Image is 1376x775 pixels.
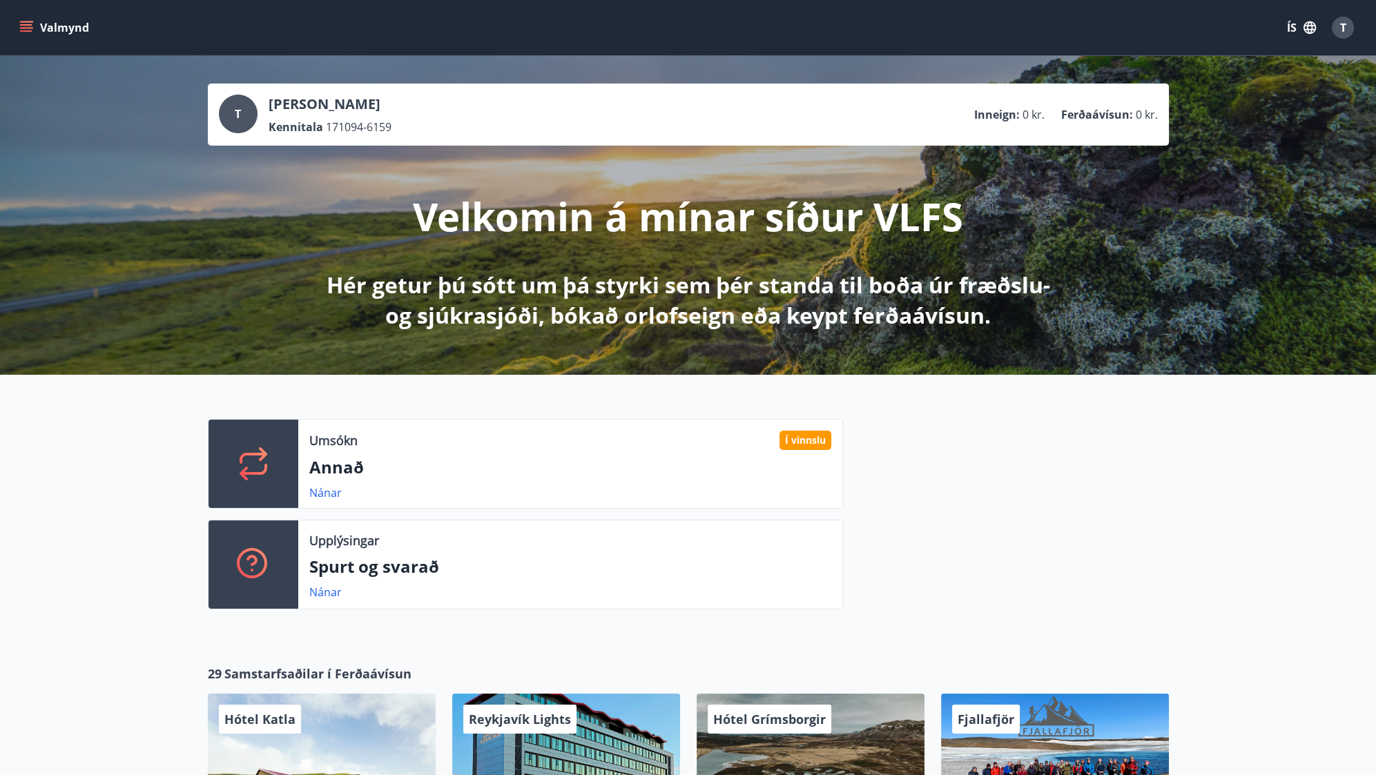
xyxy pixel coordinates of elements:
a: Nánar [309,585,342,600]
button: ÍS [1279,15,1324,40]
button: T [1326,11,1359,44]
p: [PERSON_NAME] [269,95,391,114]
p: Ferðaávísun : [1061,107,1133,122]
button: menu [17,15,95,40]
p: Inneign : [974,107,1020,122]
p: Velkomin á mínar síður VLFS [413,190,963,242]
span: T [235,106,241,121]
span: 0 kr. [1023,107,1045,122]
span: Hótel Katla [224,711,295,727]
p: Hér getur þú sótt um þá styrki sem þér standa til boða úr fræðslu- og sjúkrasjóði, bókað orlofsei... [324,270,1053,331]
p: Spurt og svarað [309,555,831,578]
span: Fjallafjör [958,711,1014,727]
span: Samstarfsaðilar í Ferðaávísun [224,665,411,683]
span: 171094-6159 [326,119,391,135]
p: Kennitala [269,119,323,135]
p: Upplýsingar [309,531,379,549]
span: Reykjavík Lights [469,711,571,727]
p: Annað [309,455,831,479]
span: 29 [208,665,222,683]
a: Nánar [309,485,342,500]
div: Í vinnslu [779,431,831,450]
span: Hótel Grímsborgir [713,711,826,727]
span: T [1340,20,1346,35]
p: Umsókn [309,431,358,449]
span: 0 kr. [1136,107,1158,122]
